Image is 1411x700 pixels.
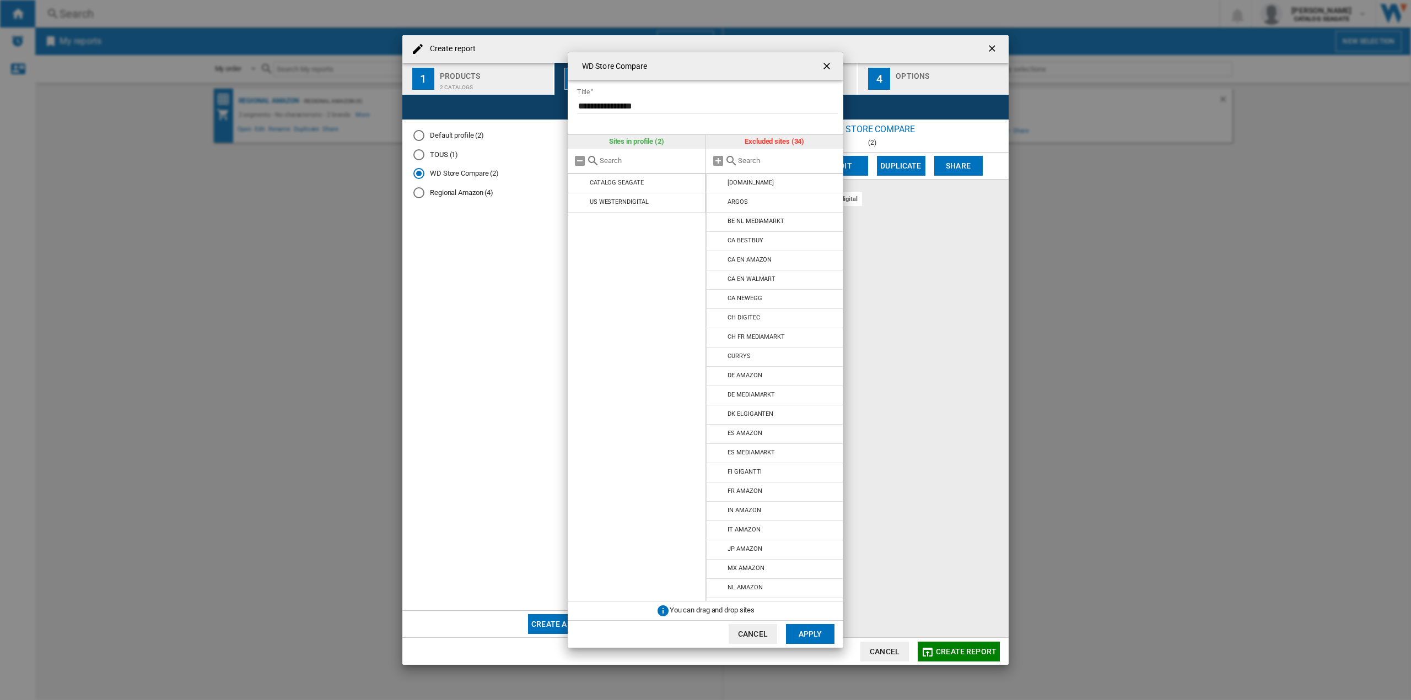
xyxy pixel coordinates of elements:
md-dialog: WD Store ... [568,52,843,647]
button: Apply [786,624,834,644]
div: IN AMAZON [728,507,761,514]
div: CATALOG SEAGATE [590,179,644,186]
div: NL AMAZON [728,584,762,591]
input: Search [600,156,700,165]
div: MX AMAZON [728,565,764,572]
div: ARGOS [728,198,748,205]
div: JP AMAZON [728,545,762,552]
md-icon: Add all [712,154,725,167]
div: DK ELGIGANTEN [728,410,773,417]
md-icon: Remove all [573,154,586,167]
div: FI GIGANTTI [728,468,762,475]
div: FR AMAZON [728,487,762,495]
div: ES AMAZON [728,430,762,437]
div: CURRYS [728,352,750,360]
button: getI18NText('BUTTONS.CLOSE_DIALOG') [817,55,839,77]
div: Excluded sites (34) [706,135,844,148]
div: [DOMAIN_NAME] [728,179,774,186]
div: Sites in profile (2) [568,135,705,148]
div: DE AMAZON [728,372,762,379]
h4: WD Store Compare [577,61,648,72]
div: US WESTERNDIGITAL [590,198,649,205]
div: CA EN AMAZON [728,256,772,263]
div: CA NEWEGG [728,295,762,302]
button: Cancel [729,624,777,644]
ng-md-icon: getI18NText('BUTTONS.CLOSE_DIALOG') [821,61,834,74]
input: Search [738,156,838,165]
div: ES MEDIAMARKT [728,449,775,456]
div: CA EN WALMART [728,275,775,283]
div: CH DIGITEC [728,314,760,321]
div: CH FR MEDIAMARKT [728,333,784,340]
span: You can drag and drop sites [670,606,755,614]
div: DE MEDIAMARKT [728,391,775,398]
div: IT AMAZON [728,526,760,533]
div: CA BESTBUY [728,237,763,244]
div: BE NL MEDIAMARKT [728,218,784,225]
